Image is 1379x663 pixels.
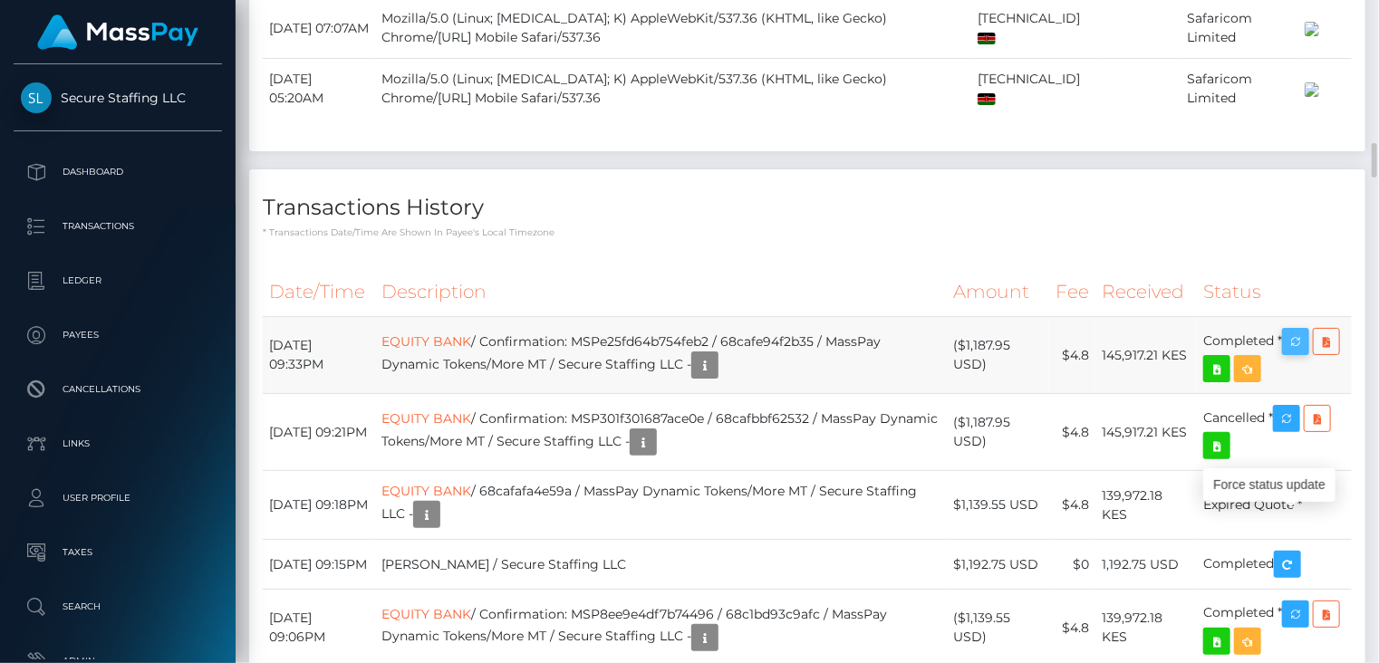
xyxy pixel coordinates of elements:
[263,394,375,471] td: [DATE] 09:21PM
[14,312,222,358] a: Payees
[21,593,215,620] p: Search
[263,317,375,394] td: [DATE] 09:33PM
[21,82,52,113] img: Secure Staffing LLC
[14,476,222,521] a: User Profile
[263,267,375,317] th: Date/Time
[14,90,222,106] span: Secure Staffing LLC
[375,267,947,317] th: Description
[1203,468,1336,502] div: Force status update
[21,376,215,403] p: Cancellations
[381,410,471,427] a: EQUITY BANK
[14,421,222,466] a: Links
[1049,317,1095,394] td: $4.8
[21,322,215,349] p: Payees
[1049,394,1095,471] td: $4.8
[978,93,996,105] img: ke.png
[375,471,947,540] td: / 68cafafa4e59a / MassPay Dynamic Tokens/More MT / Secure Staffing LLC -
[263,471,375,540] td: [DATE] 09:18PM
[263,192,1352,224] h4: Transactions History
[263,59,376,120] td: [DATE] 05:20AM
[1197,394,1352,471] td: Cancelled *
[947,394,1049,471] td: ($1,187.95 USD)
[37,14,198,50] img: MassPay Logo
[263,226,1352,239] p: * Transactions date/time are shown in payee's local timezone
[1197,540,1352,590] td: Completed
[375,317,947,394] td: / Confirmation: MSPe25fd64b754feb2 / 68cafe94f2b35 / MassPay Dynamic Tokens/More MT / Secure Staf...
[381,333,471,350] a: EQUITY BANK
[375,540,947,590] td: [PERSON_NAME] / Secure Staffing LLC
[1049,540,1095,590] td: $0
[1305,82,1319,97] img: 200x100
[14,204,222,249] a: Transactions
[1197,267,1352,317] th: Status
[1305,22,1319,36] img: 200x100
[381,606,471,622] a: EQUITY BANK
[263,540,375,590] td: [DATE] 09:15PM
[21,159,215,186] p: Dashboard
[1095,317,1197,394] td: 145,917.21 KES
[947,471,1049,540] td: $1,139.55 USD
[1095,540,1197,590] td: 1,192.75 USD
[21,539,215,566] p: Taxes
[1197,471,1352,540] td: Expired Quote *
[21,213,215,240] p: Transactions
[14,530,222,575] a: Taxes
[1197,317,1352,394] td: Completed *
[14,367,222,412] a: Cancellations
[21,267,215,294] p: Ledger
[14,258,222,303] a: Ledger
[14,584,222,629] a: Search
[1181,59,1298,120] td: Safaricom Limited
[376,59,971,120] td: Mozilla/5.0 (Linux; [MEDICAL_DATA]; K) AppleWebKit/537.36 (KHTML, like Gecko) Chrome/[URL] Mobile...
[1049,471,1095,540] td: $4.8
[947,540,1049,590] td: $1,192.75 USD
[14,149,222,195] a: Dashboard
[978,33,996,44] img: ke.png
[1049,267,1095,317] th: Fee
[971,59,1100,120] td: [TECHNICAL_ID]
[21,485,215,512] p: User Profile
[947,267,1049,317] th: Amount
[21,430,215,457] p: Links
[381,483,471,499] a: EQUITY BANK
[947,317,1049,394] td: ($1,187.95 USD)
[1095,394,1197,471] td: 145,917.21 KES
[1095,267,1197,317] th: Received
[1095,471,1197,540] td: 139,972.18 KES
[375,394,947,471] td: / Confirmation: MSP301f301687ace0e / 68cafbbf62532 / MassPay Dynamic Tokens/More MT / Secure Staf...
